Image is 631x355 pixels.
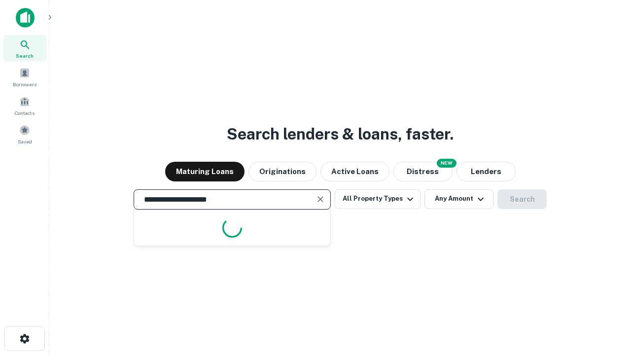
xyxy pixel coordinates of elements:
button: Active Loans [320,162,389,181]
a: Contacts [3,92,46,119]
button: Originations [248,162,316,181]
span: Borrowers [13,80,36,88]
button: Maturing Loans [165,162,245,181]
button: Clear [314,192,327,206]
span: Saved [18,138,32,145]
div: NEW [437,159,456,168]
button: Any Amount [424,189,493,209]
h3: Search lenders & loans, faster. [227,122,454,146]
span: Search [16,52,34,60]
img: capitalize-icon.png [16,8,35,28]
iframe: Chat Widget [582,276,631,323]
button: Lenders [456,162,516,181]
a: Saved [3,121,46,147]
a: Borrowers [3,64,46,90]
button: All Property Types [335,189,421,209]
a: Search [3,35,46,62]
button: Search distressed loans with lien and other non-mortgage details. [393,162,453,181]
span: Contacts [15,109,35,117]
